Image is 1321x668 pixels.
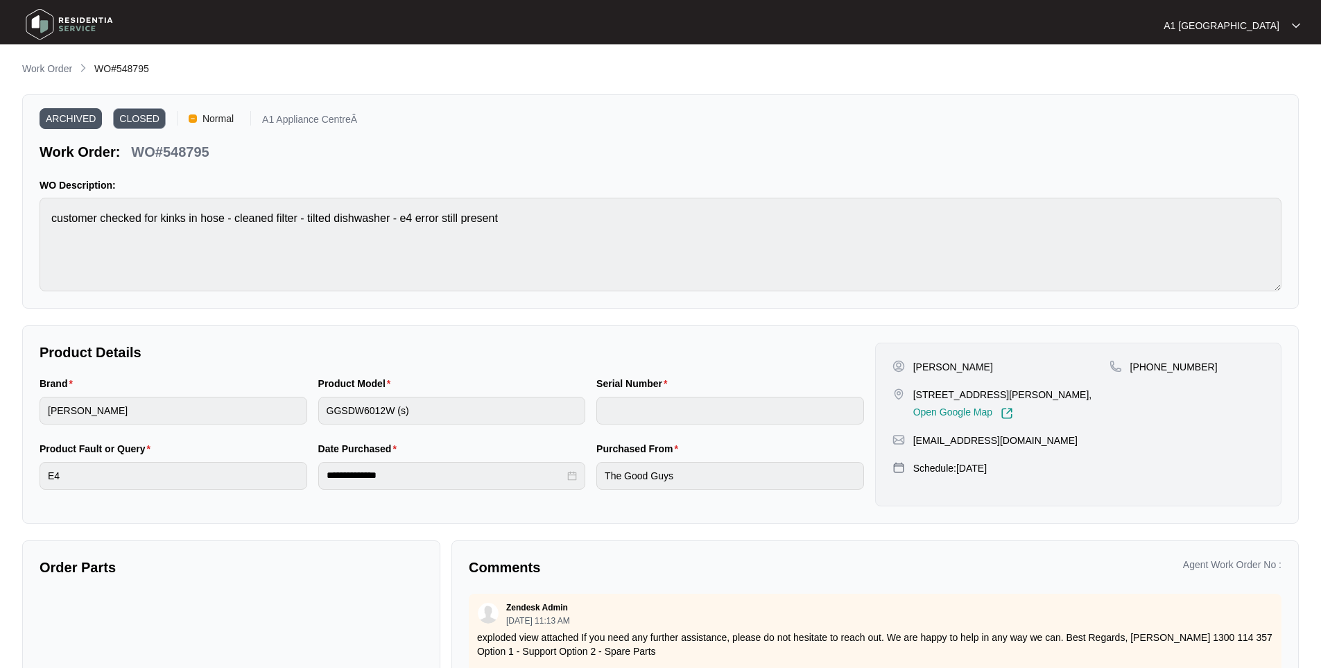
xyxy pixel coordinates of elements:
[1292,22,1300,29] img: dropdown arrow
[596,462,864,490] input: Purchased From
[189,114,197,123] img: Vercel Logo
[40,442,156,456] label: Product Fault or Query
[1164,19,1279,33] p: A1 [GEOGRAPHIC_DATA]
[40,397,307,425] input: Brand
[892,388,905,400] img: map-pin
[131,142,209,162] p: WO#548795
[1110,360,1122,372] img: map-pin
[892,461,905,474] img: map-pin
[262,114,357,129] p: A1 Appliance CentreÂ
[469,558,865,577] p: Comments
[478,603,499,624] img: user.svg
[94,63,149,74] span: WO#548795
[596,377,673,391] label: Serial Number
[40,558,423,577] p: Order Parts
[19,62,75,77] a: Work Order
[40,377,78,391] label: Brand
[22,62,72,76] p: Work Order
[506,617,570,625] p: [DATE] 11:13 AM
[318,377,397,391] label: Product Model
[40,343,864,362] p: Product Details
[892,434,905,446] img: map-pin
[318,442,402,456] label: Date Purchased
[318,397,586,425] input: Product Model
[40,108,102,129] span: ARCHIVED
[477,631,1273,658] p: exploded view attached If you need any further assistance, please do not hesitate to reach out. W...
[1183,558,1281,572] p: Agent Work Order No :
[913,461,987,475] p: Schedule: [DATE]
[913,407,1013,420] a: Open Google Map
[506,602,568,613] p: Zendesk Admin
[913,434,1078,447] p: [EMAIL_ADDRESS][DOMAIN_NAME]
[596,397,864,425] input: Serial Number
[892,360,905,372] img: user-pin
[327,468,565,483] input: Date Purchased
[1130,360,1218,374] p: [PHONE_NUMBER]
[21,3,118,45] img: residentia service logo
[78,62,89,74] img: chevron-right
[913,360,993,374] p: [PERSON_NAME]
[40,198,1281,291] textarea: customer checked for kinks in hose - cleaned filter - tilted dishwasher - e4 error still present
[40,462,307,490] input: Product Fault or Query
[113,108,166,129] span: CLOSED
[913,388,1092,402] p: [STREET_ADDRESS][PERSON_NAME],
[596,442,684,456] label: Purchased From
[1001,407,1013,420] img: Link-External
[40,142,120,162] p: Work Order:
[197,108,239,129] span: Normal
[40,178,1281,192] p: WO Description:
